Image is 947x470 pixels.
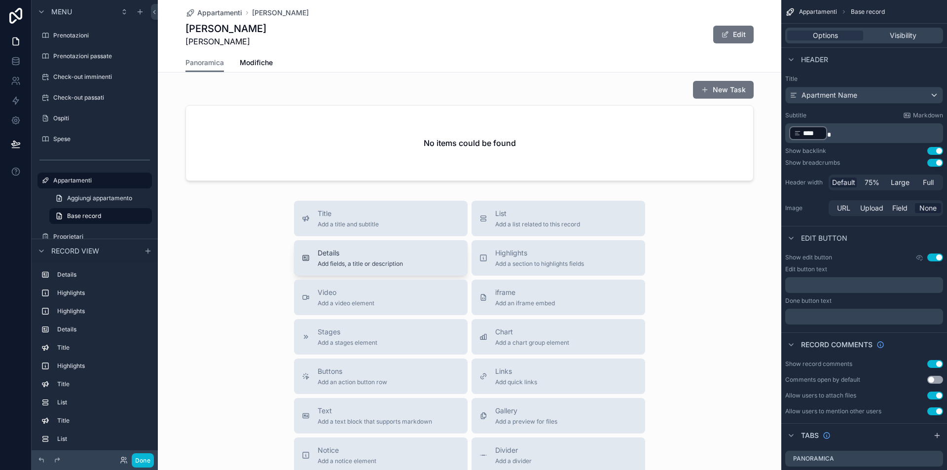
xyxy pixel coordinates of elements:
span: Add a preview for files [495,418,557,426]
button: iframeAdd an iframe embed [472,280,645,315]
a: Spese [37,131,152,147]
span: Add fields, a title or description [318,260,403,268]
span: Aggiungi appartamento [67,194,132,202]
span: Stages [318,327,377,337]
button: ChartAdd a chart group element [472,319,645,355]
span: iframe [495,288,555,297]
button: GalleryAdd a preview for files [472,398,645,434]
span: Header [801,55,828,65]
span: Panoramica [185,58,224,68]
button: ListAdd a list related to this record [472,201,645,236]
a: Check-out imminenti [37,69,152,85]
span: Buttons [318,366,387,376]
span: Details [318,248,403,258]
span: Field [892,203,908,213]
span: Menu [51,7,72,17]
span: Tabs [801,431,819,440]
span: Text [318,406,432,416]
span: Large [891,178,910,187]
span: Chart [495,327,569,337]
span: Links [495,366,537,376]
a: Prenotazioni passate [37,48,152,64]
span: Appartamenti [197,8,242,18]
span: Highlights [495,248,584,258]
label: Proprietari [53,233,150,241]
label: Spese [53,135,150,143]
a: Appartamenti [185,8,242,18]
span: Default [832,178,855,187]
span: Add a text block that supports markdown [318,418,432,426]
span: Notice [318,445,376,455]
button: TitleAdd a title and subtitle [294,201,468,236]
div: Show breadcrumbs [785,159,840,167]
span: Add a video element [318,299,374,307]
button: Done [132,453,154,468]
span: Title [318,209,379,218]
span: Add quick links [495,378,537,386]
label: Details [57,271,148,279]
a: Modifiche [240,54,273,73]
label: Title [57,380,148,388]
span: [PERSON_NAME] [185,36,266,47]
button: HighlightsAdd a section to highlights fields [472,240,645,276]
span: Add a chart group element [495,339,569,347]
div: Show backlink [785,147,826,155]
span: Gallery [495,406,557,416]
label: Image [785,204,825,212]
div: scrollable content [785,309,943,325]
button: TextAdd a text block that supports markdown [294,398,468,434]
label: Highlights [57,362,148,370]
span: Visibility [890,31,916,40]
label: Appartamenti [53,177,146,184]
div: scrollable content [32,262,158,450]
span: Edit button [801,233,847,243]
button: StagesAdd a stages element [294,319,468,355]
label: Title [57,344,148,352]
label: Done button text [785,297,832,305]
label: Check-out imminenti [53,73,150,81]
span: Full [923,178,934,187]
label: Title [785,75,943,83]
a: Aggiungi appartamento [49,190,152,206]
div: Show record comments [785,360,852,368]
span: Add a title and subtitle [318,220,379,228]
span: URL [837,203,850,213]
span: Modifiche [240,58,273,68]
div: Comments open by default [785,376,860,384]
span: Markdown [913,111,943,119]
a: Prenotazioni [37,28,152,43]
label: List [57,398,148,406]
span: Base record [851,8,885,16]
span: Record comments [801,340,873,350]
span: Add a list related to this record [495,220,580,228]
button: Edit [713,26,754,43]
span: None [919,203,937,213]
span: 75% [865,178,879,187]
label: Title [57,417,148,425]
a: [PERSON_NAME] [252,8,309,18]
h1: [PERSON_NAME] [185,22,266,36]
label: Edit button text [785,265,827,273]
a: Panoramica [185,54,224,72]
label: Subtitle [785,111,806,119]
a: Proprietari [37,229,152,245]
a: Markdown [903,111,943,119]
label: Highlights [57,307,148,315]
span: List [495,209,580,218]
div: scrollable content [785,123,943,143]
span: Appartamenti [799,8,837,16]
label: Header width [785,179,825,186]
button: LinksAdd quick links [472,359,645,394]
span: Video [318,288,374,297]
label: Prenotazioni passate [53,52,150,60]
span: Add an action button row [318,378,387,386]
div: Allow users to mention other users [785,407,881,415]
label: Highlights [57,289,148,297]
span: Add a stages element [318,339,377,347]
span: Record view [51,246,99,255]
button: VideoAdd a video element [294,280,468,315]
a: Appartamenti [37,173,152,188]
span: Add a notice element [318,457,376,465]
button: DetailsAdd fields, a title or description [294,240,468,276]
